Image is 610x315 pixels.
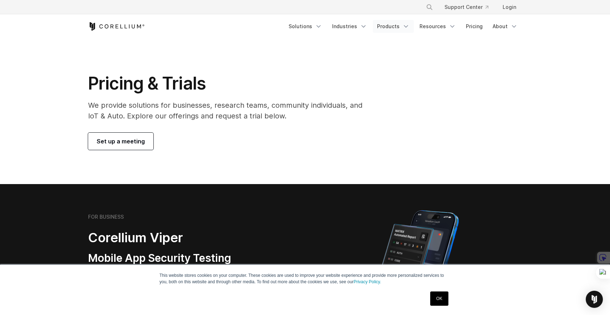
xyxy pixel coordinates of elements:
a: About [488,20,522,33]
div: Open Intercom Messenger [586,291,603,308]
a: Solutions [284,20,326,33]
a: Set up a meeting [88,133,153,150]
div: Navigation Menu [417,1,522,14]
a: Resources [415,20,460,33]
span: Set up a meeting [97,137,145,146]
h2: Corellium Viper [88,230,271,246]
a: Login [497,1,522,14]
a: Privacy Policy. [354,279,381,284]
a: Products [373,20,414,33]
p: This website stores cookies on your computer. These cookies are used to improve your website expe... [159,272,451,285]
a: Industries [328,20,371,33]
h6: FOR BUSINESS [88,214,124,220]
a: OK [430,291,448,306]
a: Pricing [462,20,487,33]
h3: Mobile App Security Testing [88,252,271,265]
p: We provide solutions for businesses, research teams, community individuals, and IoT & Auto. Explo... [88,100,372,121]
a: Corellium Home [88,22,145,31]
h1: Pricing & Trials [88,73,372,94]
button: Search [423,1,436,14]
a: Support Center [439,1,494,14]
div: Navigation Menu [284,20,522,33]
